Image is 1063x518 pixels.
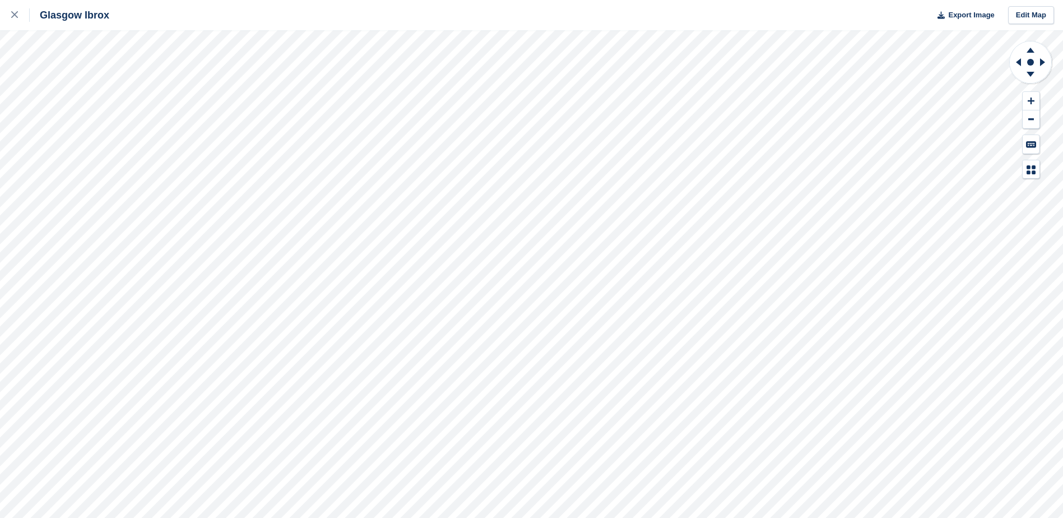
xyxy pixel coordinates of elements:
[948,10,994,21] span: Export Image
[1008,6,1054,25] a: Edit Map
[931,6,995,25] button: Export Image
[30,8,109,22] div: Glasgow Ibrox
[1023,160,1039,179] button: Map Legend
[1023,135,1039,154] button: Keyboard Shortcuts
[1023,110,1039,129] button: Zoom Out
[1023,92,1039,110] button: Zoom In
